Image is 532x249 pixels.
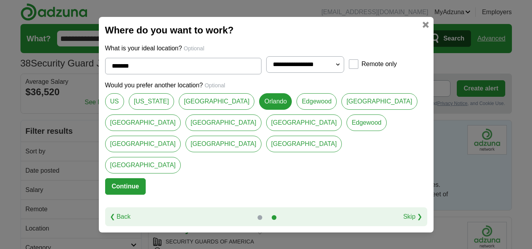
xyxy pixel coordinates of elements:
span: Optional [184,45,204,52]
button: Continue [105,178,146,195]
h2: Where do you want to work? [105,23,427,37]
a: Edgewood [297,93,337,110]
a: [GEOGRAPHIC_DATA] [105,114,181,131]
a: [GEOGRAPHIC_DATA] [185,114,261,131]
a: Orlando [259,93,292,110]
a: [GEOGRAPHIC_DATA] [266,114,342,131]
a: [GEOGRAPHIC_DATA] [185,136,261,152]
a: [GEOGRAPHIC_DATA] [266,136,342,152]
a: [GEOGRAPHIC_DATA] [105,136,181,152]
a: Edgewood [347,114,387,131]
p: Would you prefer another location? [105,81,427,90]
a: ❮ Back [110,212,131,221]
a: [US_STATE] [129,93,174,110]
a: Skip ❯ [403,212,423,221]
a: [GEOGRAPHIC_DATA] [179,93,255,110]
label: Remote only [361,59,397,69]
a: US [105,93,124,110]
p: What is your ideal location? [105,44,427,53]
a: [GEOGRAPHIC_DATA] [341,93,417,110]
a: [GEOGRAPHIC_DATA] [105,157,181,173]
span: Optional [205,82,225,89]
